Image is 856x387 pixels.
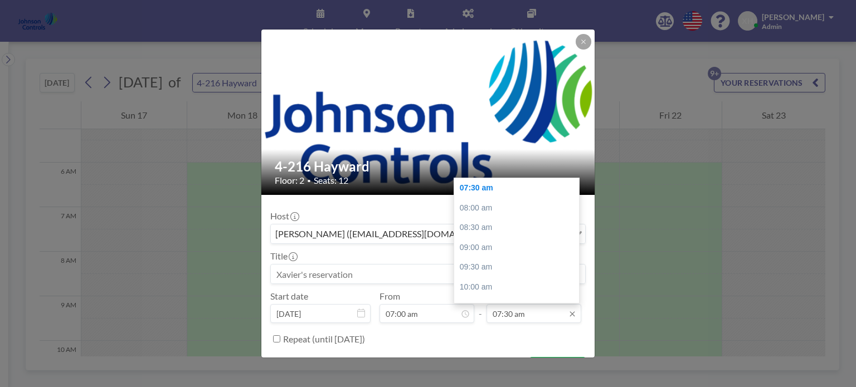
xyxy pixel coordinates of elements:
label: From [380,291,400,302]
label: Host [270,210,298,222]
input: Xavier's reservation [271,264,585,283]
div: 08:00 am [454,198,585,218]
span: • [307,177,311,185]
label: Repeat (until [DATE]) [283,334,365,345]
span: [PERSON_NAME] ([EMAIL_ADDRESS][DOMAIN_NAME]) [273,227,502,241]
div: 08:30 am [454,218,585,238]
div: 10:00 am [454,277,585,297]
h2: 4-216 Hayward [275,158,582,175]
div: 07:30 am [454,178,585,198]
span: Seats: 12 [314,175,348,186]
label: Start date [270,291,308,302]
button: BOOK NOW [529,357,586,376]
img: 537.png [261,18,596,206]
div: 09:30 am [454,257,585,277]
span: - [479,295,482,319]
label: Title [270,251,296,262]
div: Search for option [271,224,585,243]
div: 10:30 am [454,297,585,317]
span: Floor: 2 [275,175,304,186]
div: 09:00 am [454,238,585,258]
